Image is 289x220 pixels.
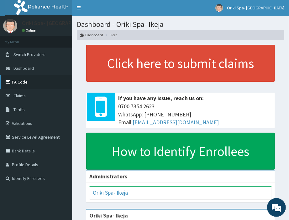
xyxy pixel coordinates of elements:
a: Oriki Spa- Ikeja [93,189,128,196]
span: Switch Providers [13,52,45,57]
li: Here [104,32,117,38]
a: Click here to submit claims [86,45,275,82]
a: [EMAIL_ADDRESS][DOMAIN_NAME] [133,119,219,126]
span: Claims [13,93,26,99]
span: Tariffs [13,107,25,112]
img: User Image [3,19,17,33]
strong: Oriki Spa- Ikeja [89,212,128,219]
span: Oriki Spa- [GEOGRAPHIC_DATA] [227,5,284,11]
b: If you have any issue, reach us on: [118,95,204,102]
span: Dashboard [13,65,34,71]
a: Dashboard [80,32,103,38]
p: Oriki Spa- [GEOGRAPHIC_DATA] [22,20,98,26]
h1: Dashboard - Oriki Spa- Ikeja [77,20,284,28]
img: User Image [215,4,223,12]
a: Online [22,28,37,33]
a: How to Identify Enrollees [86,133,275,170]
span: 0700 7354 2623 WhatsApp: [PHONE_NUMBER] Email: [118,102,272,126]
b: Administrators [89,173,127,180]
